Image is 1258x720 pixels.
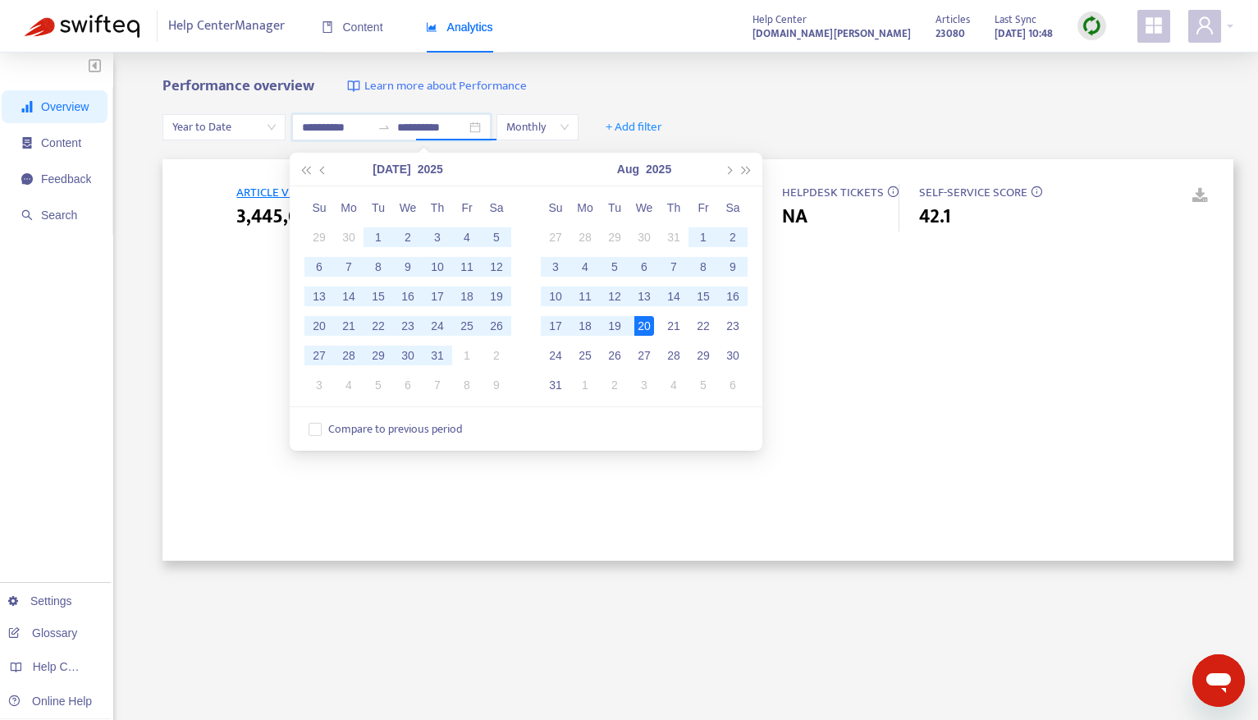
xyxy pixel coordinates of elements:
[172,115,276,140] span: Year to Date
[659,282,688,311] td: 2025-08-14
[718,193,748,222] th: Sa
[423,311,452,341] td: 2025-07-24
[21,209,33,221] span: search
[364,77,527,96] span: Learn more about Performance
[334,222,364,252] td: 2025-06-30
[664,375,684,395] div: 4
[1144,16,1164,35] span: appstore
[25,15,140,38] img: Swifteq
[377,121,391,134] span: swap-right
[457,227,477,247] div: 4
[646,153,671,186] button: 2025
[575,227,595,247] div: 28
[629,341,659,370] td: 2025-08-27
[659,252,688,282] td: 2025-08-07
[659,222,688,252] td: 2025-07-31
[487,287,506,306] div: 19
[570,370,600,400] td: 2025-09-01
[570,282,600,311] td: 2025-08-11
[368,316,388,336] div: 22
[575,257,595,277] div: 4
[304,222,334,252] td: 2025-06-29
[482,370,511,400] td: 2025-08-09
[423,341,452,370] td: 2025-07-31
[570,252,600,282] td: 2025-08-04
[541,311,570,341] td: 2025-08-17
[457,287,477,306] div: 18
[546,227,565,247] div: 27
[304,341,334,370] td: 2025-07-27
[575,316,595,336] div: 18
[21,101,33,112] span: signal
[364,282,393,311] td: 2025-07-15
[452,311,482,341] td: 2025-07-25
[452,222,482,252] td: 2025-07-04
[368,287,388,306] div: 15
[629,282,659,311] td: 2025-08-13
[452,193,482,222] th: Fr
[304,311,334,341] td: 2025-07-20
[1082,16,1102,36] img: sync.dc5367851b00ba804db3.png
[322,21,383,34] span: Content
[935,11,970,29] span: Articles
[482,282,511,311] td: 2025-07-19
[600,193,629,222] th: Tu
[368,346,388,365] div: 29
[304,282,334,311] td: 2025-07-13
[364,341,393,370] td: 2025-07-29
[482,341,511,370] td: 2025-08-02
[570,341,600,370] td: 2025-08-25
[718,252,748,282] td: 2025-08-09
[634,257,654,277] div: 6
[452,282,482,311] td: 2025-07-18
[718,311,748,341] td: 2025-08-23
[600,252,629,282] td: 2025-08-05
[659,193,688,222] th: Th
[309,375,329,395] div: 3
[605,375,624,395] div: 2
[334,341,364,370] td: 2025-07-28
[664,346,684,365] div: 28
[659,370,688,400] td: 2025-09-04
[600,282,629,311] td: 2025-08-12
[935,25,965,43] strong: 23080
[162,73,314,99] b: Performance overview
[304,193,334,222] th: Su
[541,341,570,370] td: 2025-08-24
[664,287,684,306] div: 14
[423,193,452,222] th: Th
[368,257,388,277] div: 8
[723,316,743,336] div: 23
[368,227,388,247] div: 1
[995,25,1053,43] strong: [DATE] 10:48
[304,370,334,400] td: 2025-08-03
[309,287,329,306] div: 13
[629,252,659,282] td: 2025-08-06
[339,346,359,365] div: 28
[482,252,511,282] td: 2025-07-12
[393,311,423,341] td: 2025-07-23
[236,182,316,203] span: ARTICLE VIEWS
[393,222,423,252] td: 2025-07-02
[629,193,659,222] th: We
[487,375,506,395] div: 9
[8,594,72,608] a: Settings
[347,80,360,93] img: image-link
[723,375,743,395] div: 6
[418,153,443,186] button: 2025
[606,117,662,137] span: + Add filter
[41,136,81,149] span: Content
[364,311,393,341] td: 2025-07-22
[482,311,511,341] td: 2025-07-26
[452,341,482,370] td: 2025-08-01
[634,375,654,395] div: 3
[546,287,565,306] div: 10
[393,252,423,282] td: 2025-07-09
[664,316,684,336] div: 21
[605,227,624,247] div: 29
[428,375,447,395] div: 7
[629,222,659,252] td: 2025-07-30
[304,252,334,282] td: 2025-07-06
[688,282,718,311] td: 2025-08-15
[457,346,477,365] div: 1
